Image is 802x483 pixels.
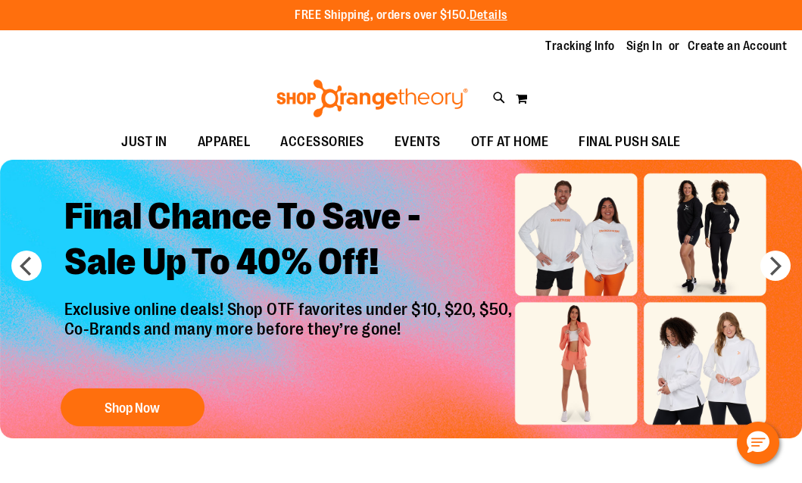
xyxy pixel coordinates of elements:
[53,182,528,300] h2: Final Chance To Save - Sale Up To 40% Off!
[183,125,266,160] a: APPAREL
[545,38,615,55] a: Tracking Info
[688,38,788,55] a: Create an Account
[470,8,507,22] a: Details
[456,125,564,160] a: OTF AT HOME
[11,251,42,281] button: prev
[280,125,364,159] span: ACCESSORIES
[579,125,681,159] span: FINAL PUSH SALE
[563,125,696,160] a: FINAL PUSH SALE
[379,125,456,160] a: EVENTS
[274,79,470,117] img: Shop Orangetheory
[395,125,441,159] span: EVENTS
[737,422,779,464] button: Hello, have a question? Let’s chat.
[121,125,167,159] span: JUST IN
[198,125,251,159] span: APPAREL
[295,7,507,24] p: FREE Shipping, orders over $150.
[471,125,549,159] span: OTF AT HOME
[53,300,528,374] p: Exclusive online deals! Shop OTF favorites under $10, $20, $50, Co-Brands and many more before th...
[265,125,379,160] a: ACCESSORIES
[760,251,791,281] button: next
[106,125,183,160] a: JUST IN
[626,38,663,55] a: Sign In
[61,389,204,427] button: Shop Now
